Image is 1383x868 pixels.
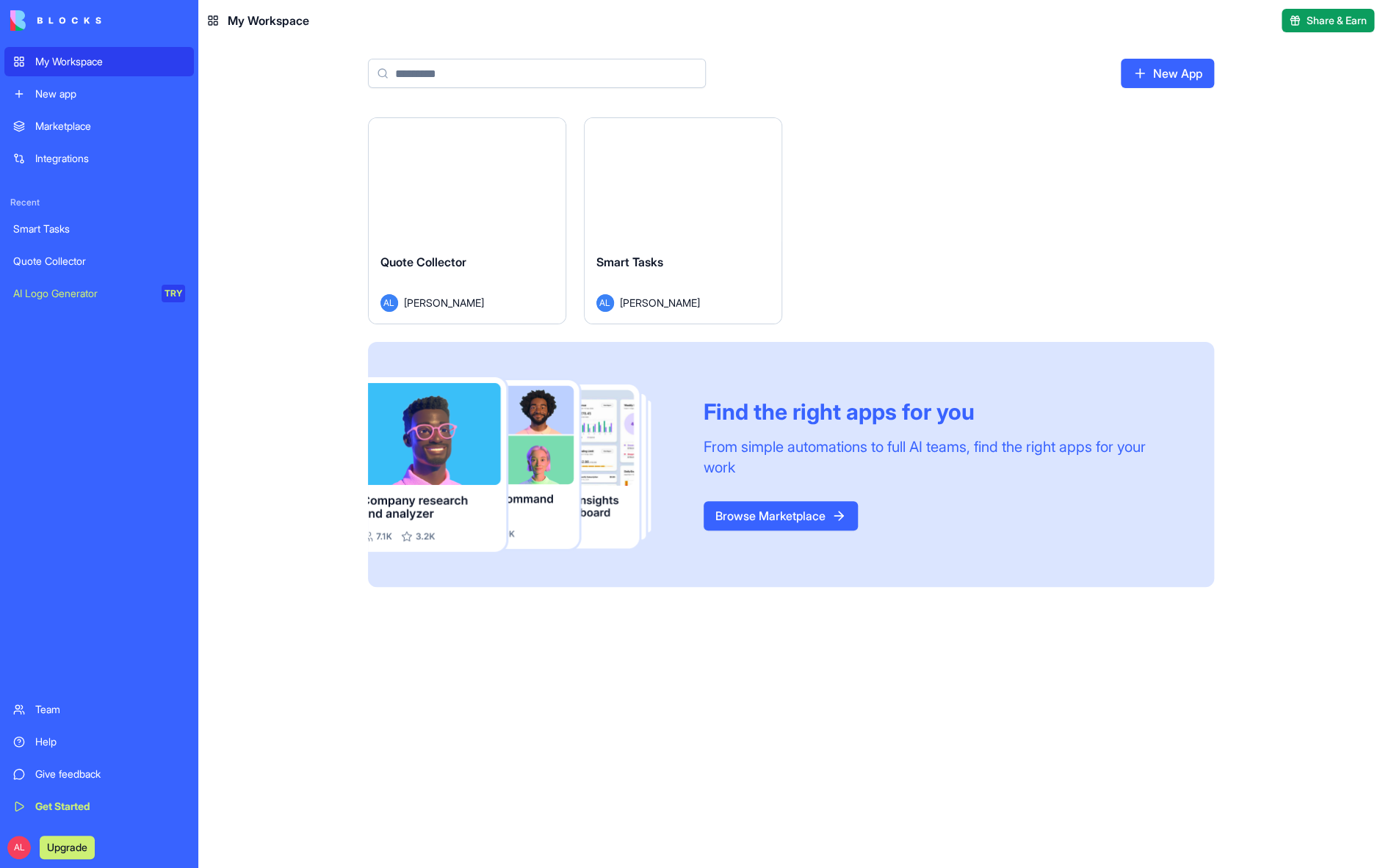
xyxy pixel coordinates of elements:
div: Help [35,734,185,749]
div: Team [35,702,185,717]
div: Integrations [35,151,185,166]
img: Frame_181_egmpey.png [368,377,680,552]
div: From simple automations to full AI teams, find the right apps for your work [704,437,1179,478]
a: Smart TasksAL[PERSON_NAME] [584,117,782,324]
div: Smart Tasks [13,222,185,236]
a: My Workspace [4,47,194,76]
a: New App [1121,59,1214,88]
a: AI Logo GeneratorTRY [4,279,194,308]
div: AI Logo Generator [13,286,151,301]
span: Quote Collector [380,255,466,269]
a: Upgrade [40,839,95,854]
div: Get Started [35,799,185,814]
span: AL [7,836,31,859]
img: logo [10,10,101,31]
span: [PERSON_NAME] [404,295,484,310]
span: Share & Earn [1307,13,1367,28]
a: Smart Tasks [4,214,194,244]
div: Quote Collector [13,254,185,269]
button: Upgrade [40,836,95,859]
div: My Workspace [35,54,185,69]
span: My Workspace [228,12,309,29]
span: AL [380,294,398,312]
a: New app [4,79,194,109]
a: Browse Marketplace [704,501,858,530]
div: Give feedback [35,767,185,781]
div: Find the right apps for you [704,398,1179,425]
span: Smart Tasks [596,255,663,269]
span: Recent [4,197,194,208]
a: Marketplace [4,112,194,141]
button: Share & Earn [1282,9,1374,32]
a: Integrations [4,144,194,173]
a: Get Started [4,792,194,821]
div: Marketplace [35,119,185,134]
span: AL [596,294,614,312]
span: [PERSON_NAME] [620,295,700,310]
div: TRY [162,285,185,302]
div: New app [35,87,185,101]
a: Team [4,695,194,724]
a: Give feedback [4,759,194,789]
a: Quote Collector [4,247,194,276]
a: Help [4,727,194,756]
a: Quote CollectorAL[PERSON_NAME] [368,117,566,324]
